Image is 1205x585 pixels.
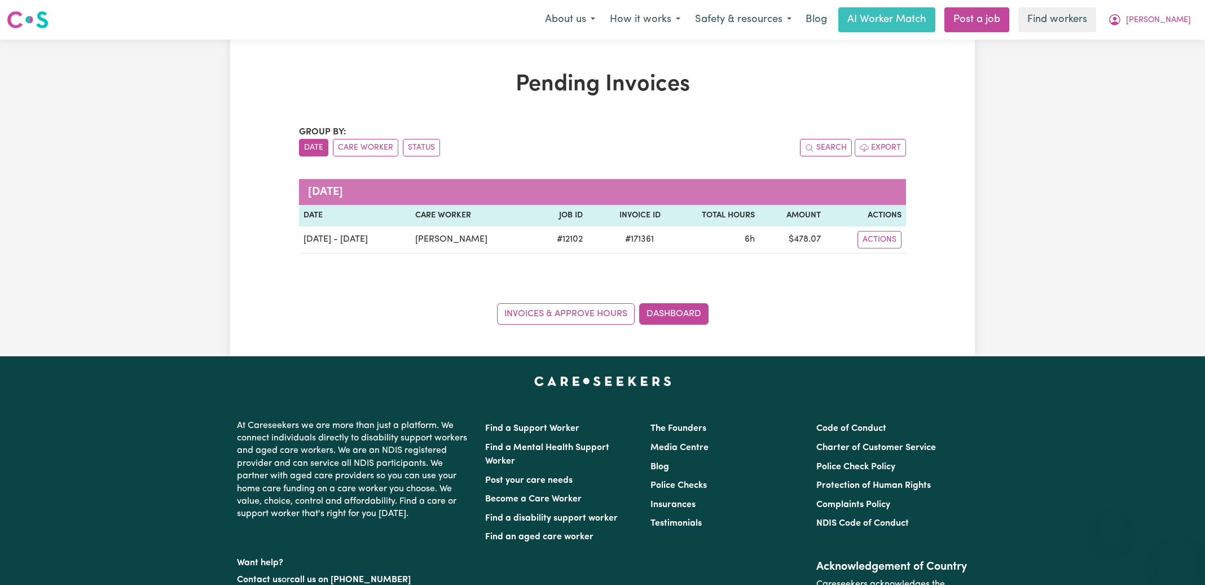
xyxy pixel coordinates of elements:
a: Find a Mental Health Support Worker [485,443,609,466]
a: Careseekers logo [7,7,49,33]
a: Insurances [650,500,696,509]
a: Find an aged care worker [485,532,593,542]
a: Complaints Policy [816,500,890,509]
a: Charter of Customer Service [816,443,936,452]
td: $ 478.07 [759,226,825,254]
th: Total Hours [665,205,759,226]
button: Safety & resources [688,8,799,32]
button: My Account [1101,8,1198,32]
a: Post a job [944,7,1009,32]
th: Amount [759,205,825,226]
a: Testimonials [650,519,702,528]
a: Blog [650,462,669,472]
button: sort invoices by paid status [403,139,440,156]
p: Want help? [237,552,472,569]
a: Media Centre [650,443,709,452]
a: Find a Support Worker [485,424,579,433]
span: [PERSON_NAME] [1126,14,1191,27]
th: Actions [825,205,906,226]
button: sort invoices by care worker [333,139,398,156]
caption: [DATE] [299,179,906,205]
a: Police Checks [650,481,707,490]
h1: Pending Invoices [299,71,906,98]
span: # 171361 [618,233,661,246]
th: Date [299,205,411,226]
a: Contact us [237,575,282,584]
h2: Acknowledgement of Country [816,560,968,574]
p: At Careseekers we are more than just a platform. We connect individuals directly to disability su... [237,415,472,525]
button: Export [855,139,906,156]
a: Code of Conduct [816,424,886,433]
a: call us on [PHONE_NUMBER] [290,575,411,584]
td: # 12102 [534,226,587,254]
iframe: Button to launch messaging window [1160,540,1196,576]
button: Actions [857,231,901,248]
a: Become a Care Worker [485,495,582,504]
a: Find a disability support worker [485,514,618,523]
td: [PERSON_NAME] [411,226,534,254]
button: Search [800,139,852,156]
span: 6 hours [745,235,755,244]
a: The Founders [650,424,706,433]
a: Dashboard [639,303,709,325]
button: About us [538,8,602,32]
th: Invoice ID [587,205,665,226]
img: Careseekers logo [7,10,49,30]
a: Police Check Policy [816,462,895,472]
span: Group by: [299,128,346,137]
a: Invoices & Approve Hours [497,303,635,325]
button: sort invoices by date [299,139,328,156]
a: Find workers [1018,7,1096,32]
th: Job ID [534,205,587,226]
td: [DATE] - [DATE] [299,226,411,254]
button: How it works [602,8,688,32]
a: Blog [799,7,834,32]
a: Protection of Human Rights [816,481,931,490]
th: Care Worker [411,205,534,226]
a: Careseekers home page [534,377,671,386]
a: NDIS Code of Conduct [816,519,909,528]
iframe: Close message [1100,513,1122,535]
a: Post your care needs [485,476,573,485]
a: AI Worker Match [838,7,935,32]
